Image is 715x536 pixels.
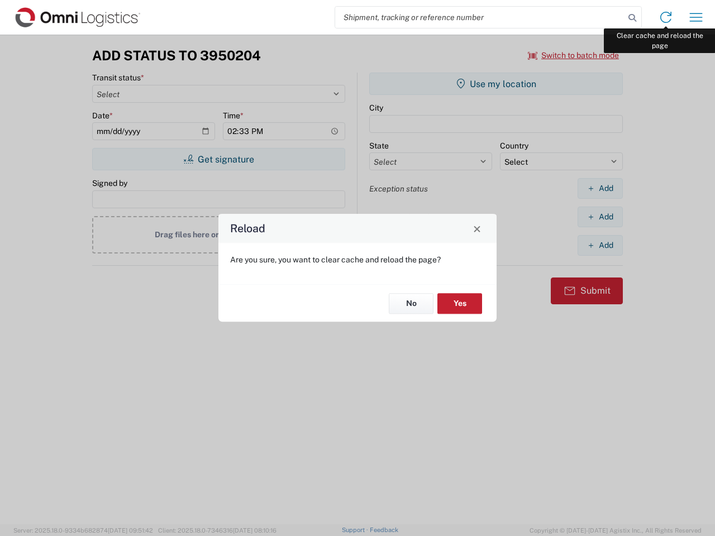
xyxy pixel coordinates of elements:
input: Shipment, tracking or reference number [335,7,625,28]
h4: Reload [230,221,265,237]
button: Yes [437,293,482,314]
button: Close [469,221,485,236]
button: No [389,293,433,314]
p: Are you sure, you want to clear cache and reload the page? [230,255,485,265]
